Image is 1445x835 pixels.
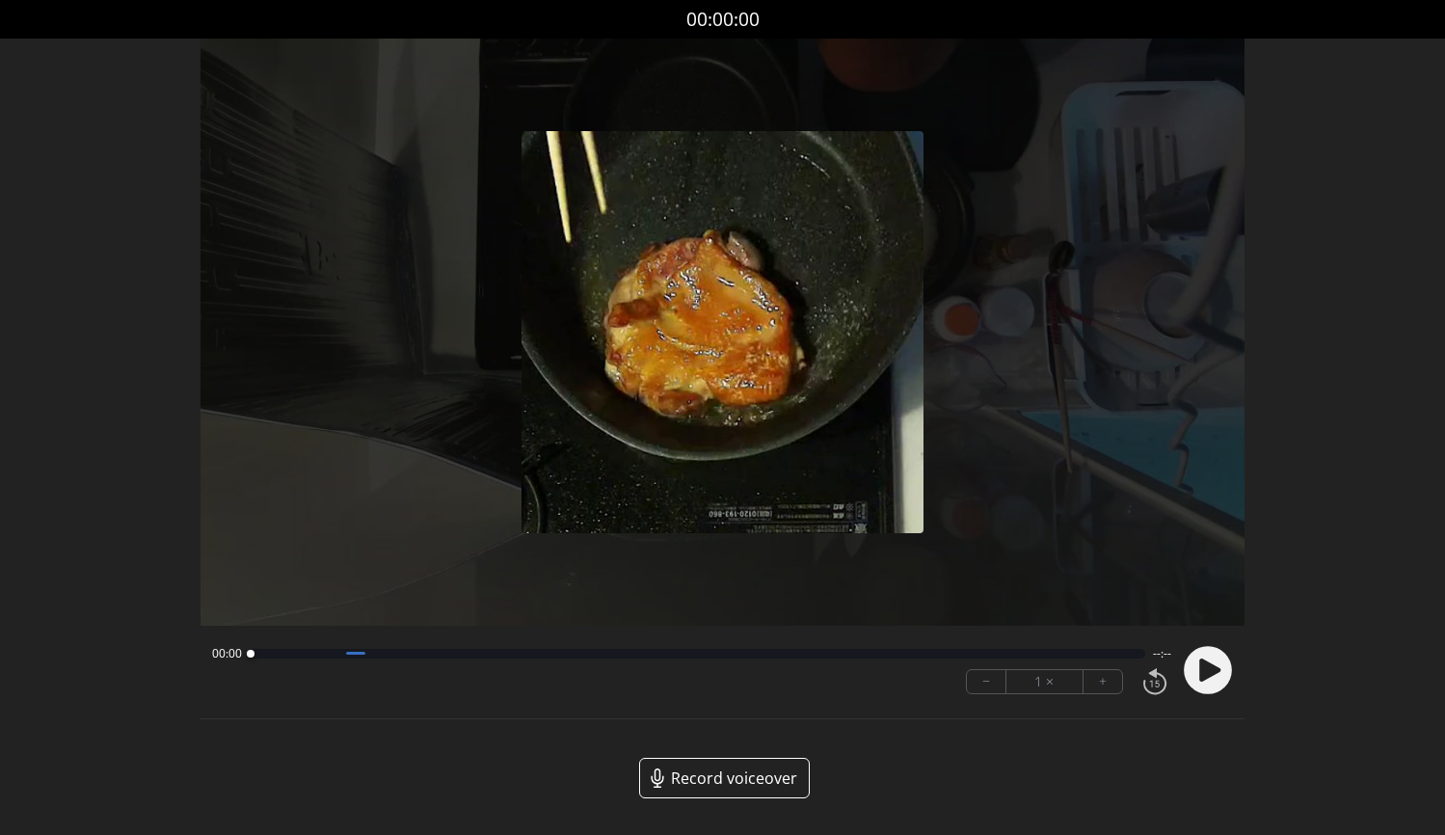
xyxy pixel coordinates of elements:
[1006,670,1084,693] div: 1 ×
[967,670,1006,693] button: −
[522,131,923,533] img: Poster Image
[212,646,242,661] span: 00:00
[686,6,760,34] a: 00:00:00
[639,758,810,798] a: Record voiceover
[671,767,797,790] span: Record voiceover
[1084,670,1122,693] button: +
[1153,646,1171,661] span: --:--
